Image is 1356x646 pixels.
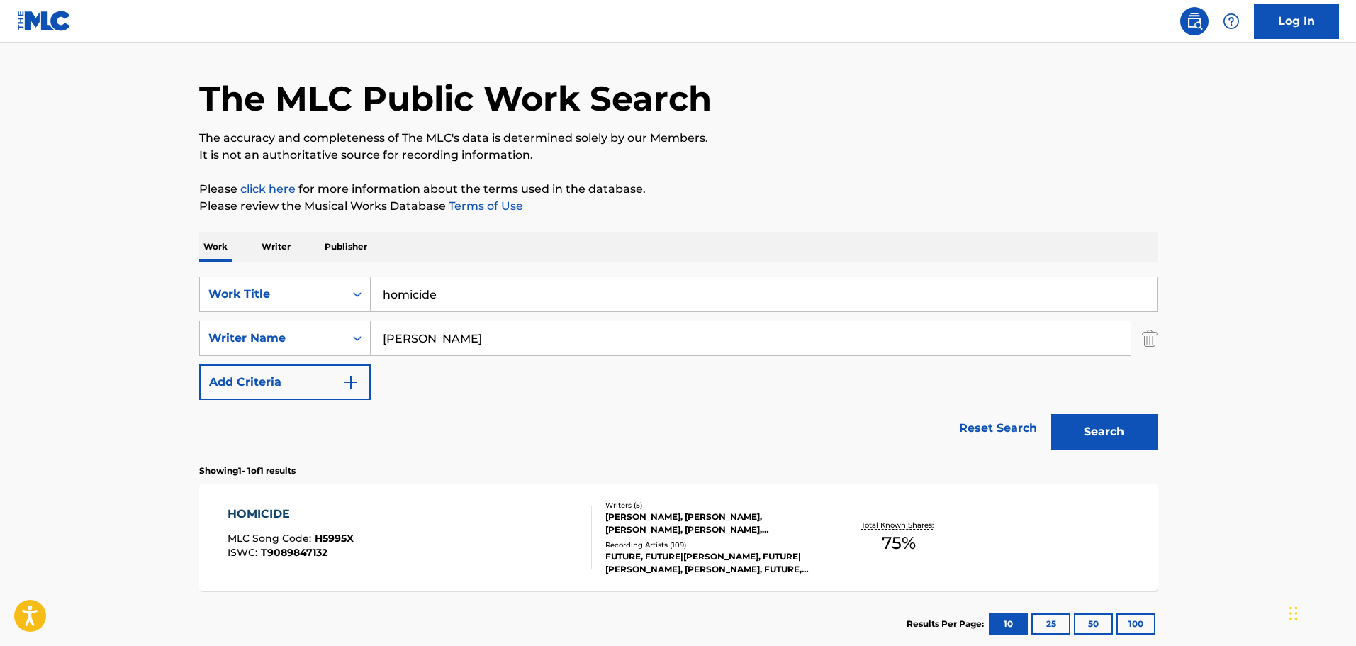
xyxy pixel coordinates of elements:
p: Publisher [320,232,371,262]
span: H5995X [315,532,354,545]
button: 50 [1074,613,1113,635]
p: Writer [257,232,295,262]
a: Public Search [1180,7,1209,35]
a: HOMICIDEMLC Song Code:H5995XISWC:T9089847132Writers (5)[PERSON_NAME], [PERSON_NAME], [PERSON_NAME... [199,484,1158,591]
span: 75 % [882,530,916,556]
a: click here [240,182,296,196]
p: Showing 1 - 1 of 1 results [199,464,296,477]
div: HOMICIDE [228,506,354,523]
button: Add Criteria [199,364,371,400]
iframe: Chat Widget [1285,578,1356,646]
p: The accuracy and completeness of The MLC's data is determined solely by our Members. [199,130,1158,147]
span: T9089847132 [261,546,327,559]
img: 9d2ae6d4665cec9f34b9.svg [342,374,359,391]
p: Results Per Page: [907,618,987,630]
button: Search [1051,414,1158,450]
p: Please for more information about the terms used in the database. [199,181,1158,198]
a: Terms of Use [446,199,523,213]
p: Work [199,232,232,262]
p: Please review the Musical Works Database [199,198,1158,215]
button: 100 [1116,613,1155,635]
img: search [1186,13,1203,30]
button: 25 [1031,613,1070,635]
p: Total Known Shares: [861,520,937,530]
div: Recording Artists ( 109 ) [605,540,819,550]
div: Writer Name [208,330,336,347]
a: Reset Search [952,413,1044,444]
img: Delete Criterion [1142,321,1158,356]
span: MLC Song Code : [228,532,315,545]
div: [PERSON_NAME], [PERSON_NAME], [PERSON_NAME], [PERSON_NAME], [PERSON_NAME] [605,511,819,536]
div: FUTURE, FUTURE|[PERSON_NAME], FUTURE|[PERSON_NAME], [PERSON_NAME], FUTURE, [PERSON_NAME] [605,550,819,576]
div: Drag [1289,592,1298,635]
img: help [1223,13,1240,30]
form: Search Form [199,277,1158,457]
div: Writers ( 5 ) [605,500,819,511]
div: Work Title [208,286,336,303]
p: It is not an authoritative source for recording information. [199,147,1158,164]
span: ISWC : [228,546,261,559]
img: MLC Logo [17,11,72,31]
div: Help [1217,7,1245,35]
a: Log In [1254,4,1339,39]
h1: The MLC Public Work Search [199,77,712,120]
button: 10 [989,613,1028,635]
